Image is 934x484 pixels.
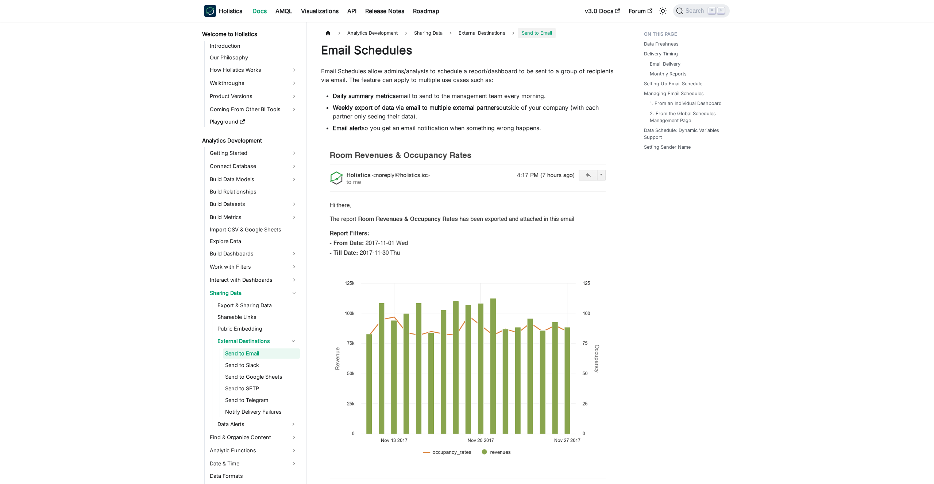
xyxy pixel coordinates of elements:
li: outside of your company (with each partner only seeing their data). [333,103,615,121]
span: External Destinations [459,30,505,36]
img: Holistics [204,5,216,17]
button: Search (Command+K) [673,4,730,17]
button: Switch between dark and light mode (currently light mode) [657,5,669,17]
a: Managing Email Schedules [644,90,704,97]
a: Build Metrics [208,211,300,223]
h1: Email Schedules [321,43,615,58]
a: Visualizations [297,5,343,17]
li: email to send to the management team every morning. [333,91,615,100]
a: Find & Organize Content [208,432,300,443]
a: Playground [208,117,300,127]
a: Data Alerts [215,418,287,430]
a: Setting Up Email Schedule [644,80,702,87]
li: so you get an email notification when something wrong happens. [333,124,615,132]
a: Email Delivery [650,60,680,67]
a: Forum [624,5,657,17]
a: HolisticsHolistics [204,5,242,17]
button: Expand sidebar category 'Data Alerts' [287,418,300,430]
a: Data Schedule: Dynamic Variables Support [644,127,725,141]
a: Product Versions [208,90,300,102]
a: Docs [248,5,271,17]
a: Send to Slack [223,360,300,370]
strong: Email alert [333,124,362,132]
b: Holistics [219,7,242,15]
a: Interact with Dashboards [208,274,300,286]
a: External Destinations [455,28,509,38]
a: Delivery Timing [644,50,678,57]
a: Home page [321,28,335,38]
span: Search [683,8,709,14]
a: Date & Time [208,458,300,469]
a: v3.0 Docs [580,5,624,17]
a: Build Data Models [208,173,300,185]
a: API [343,5,361,17]
a: Introduction [208,41,300,51]
a: AMQL [271,5,297,17]
strong: Weekly export of data via email to multiple external partners [333,104,499,111]
a: External Destinations [215,335,287,347]
a: Work with Filters [208,261,300,273]
strong: Daily summary metrics [333,92,395,99]
a: Sharing Data [208,287,300,299]
a: Send to Email [223,348,300,359]
a: Build Relationships [208,187,300,197]
span: Sharing Data [410,28,446,38]
a: Analytics Development [200,136,300,146]
a: Analytic Functions [208,445,300,456]
a: How Holistics Works [208,64,300,76]
a: 1. From an Individual Dashboard [650,100,722,107]
a: Walkthroughs [208,77,300,89]
a: Setting Sender Name [644,144,691,151]
a: Data Freshness [644,40,679,47]
a: Build Dashboards [208,248,300,259]
kbd: K [717,7,725,14]
button: Collapse sidebar category 'External Destinations' [287,335,300,347]
a: Welcome to Holistics [200,29,300,39]
span: Send to Email [518,28,555,38]
a: Connect Database [208,160,300,172]
a: Explore Data [208,236,300,246]
span: Analytics Development [344,28,401,38]
nav: Breadcrumbs [321,28,615,38]
a: Public Embedding [215,324,300,334]
a: Export & Sharing Data [215,300,300,311]
a: Release Notes [361,5,409,17]
a: Send to SFTP [223,383,300,394]
a: Monthly Reports [650,70,687,77]
kbd: ⌘ [708,7,715,14]
a: 2. From the Global Schedules Management Page [650,110,722,124]
a: Getting Started [208,147,300,159]
a: Data Formats [208,471,300,481]
a: Our Philosophy [208,52,300,63]
a: Shareable Links [215,312,300,322]
a: Notify Delivery Failures [223,407,300,417]
a: Send to Telegram [223,395,300,405]
a: Build Datasets [208,198,300,210]
a: Coming From Other BI Tools [208,104,300,115]
a: Import CSV & Google Sheets [208,225,300,235]
p: Email Schedules allow admins/analysts to schedule a report/dashboard to be sent to a group of rec... [321,67,615,84]
a: Roadmap [409,5,444,17]
nav: Docs sidebar [197,22,306,484]
a: Send to Google Sheets [223,372,300,382]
